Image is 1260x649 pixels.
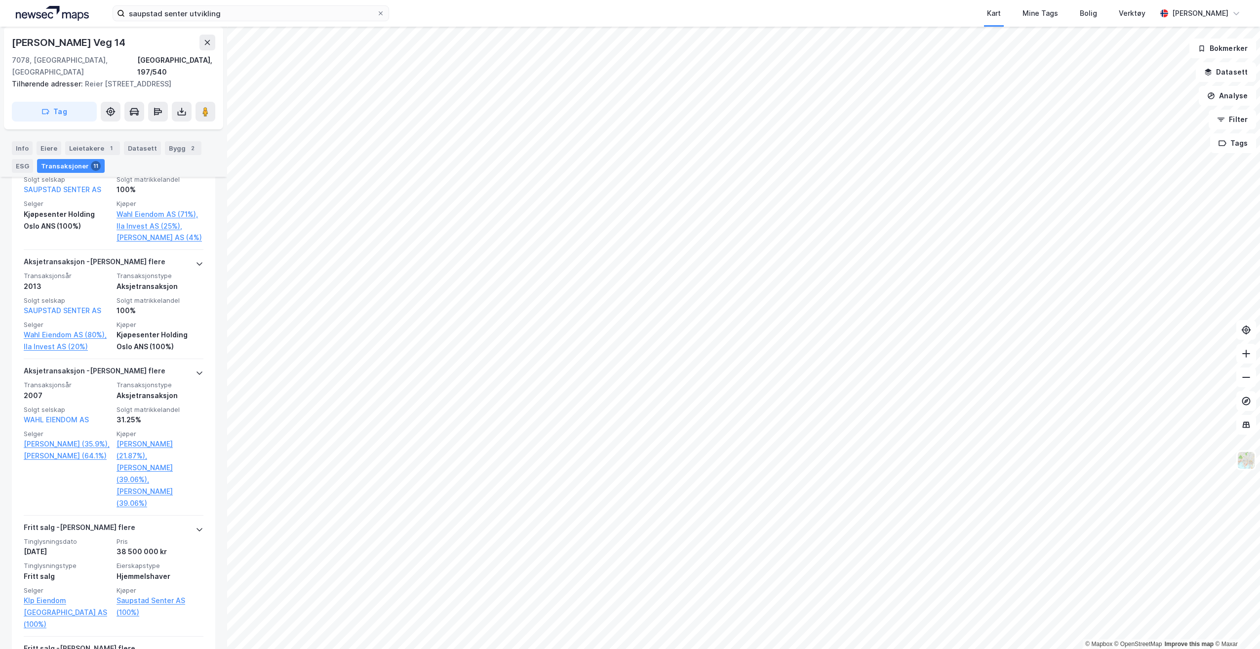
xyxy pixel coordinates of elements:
[1210,133,1256,153] button: Tags
[24,175,111,184] span: Solgt selskap
[165,141,201,155] div: Bygg
[24,522,135,537] div: Fritt salg - [PERSON_NAME] flere
[24,329,111,341] a: Wahl Eiendom AS (80%),
[106,143,116,153] div: 1
[117,586,203,595] span: Kjøper
[1237,451,1256,470] img: Z
[24,390,111,402] div: 2007
[117,390,203,402] div: Aksjetransaksjon
[91,161,101,171] div: 11
[24,570,111,582] div: Fritt salg
[117,200,203,208] span: Kjøper
[1085,641,1112,648] a: Mapbox
[24,296,111,305] span: Solgt selskap
[117,381,203,389] span: Transaksjonstype
[12,159,33,173] div: ESG
[1165,641,1214,648] a: Improve this map
[117,430,203,438] span: Kjøper
[12,141,33,155] div: Info
[188,143,197,153] div: 2
[1023,7,1058,19] div: Mine Tags
[137,54,215,78] div: [GEOGRAPHIC_DATA], 197/540
[24,381,111,389] span: Transaksjonsår
[24,537,111,546] span: Tinglysningsdato
[24,562,111,570] span: Tinglysningstype
[24,185,101,194] a: SAUPSTAD SENTER AS
[24,595,111,630] a: Klp Eiendom [GEOGRAPHIC_DATA] AS (100%)
[117,305,203,317] div: 100%
[12,102,97,122] button: Tag
[117,570,203,582] div: Hjemmelshaver
[24,321,111,329] span: Selger
[125,6,377,21] input: Søk på adresse, matrikkel, gårdeiere, leietakere eller personer
[1211,602,1260,649] div: Kontrollprogram for chat
[117,546,203,558] div: 38 500 000 kr
[24,586,111,595] span: Selger
[1189,39,1256,58] button: Bokmerker
[12,78,207,90] div: Reier [STREET_ADDRESS]
[24,208,111,232] div: Kjøpesenter Holding Oslo ANS (100%)
[24,341,111,353] a: Ila Invest AS (20%)
[1080,7,1097,19] div: Bolig
[1196,62,1256,82] button: Datasett
[117,184,203,196] div: 100%
[1172,7,1228,19] div: [PERSON_NAME]
[117,595,203,618] a: Saupstad Senter AS (100%)
[117,537,203,546] span: Pris
[124,141,161,155] div: Datasett
[117,438,203,462] a: [PERSON_NAME] (21.87%),
[12,54,137,78] div: 7078, [GEOGRAPHIC_DATA], [GEOGRAPHIC_DATA]
[12,35,127,50] div: [PERSON_NAME] Veg 14
[1119,7,1145,19] div: Verktøy
[24,430,111,438] span: Selger
[1114,641,1162,648] a: OpenStreetMap
[1209,110,1256,129] button: Filter
[117,272,203,280] span: Transaksjonstype
[117,462,203,486] a: [PERSON_NAME] (39.06%),
[117,296,203,305] span: Solgt matrikkelandel
[24,438,111,450] a: [PERSON_NAME] (35.9%),
[12,80,85,88] span: Tilhørende adresser:
[65,141,120,155] div: Leietakere
[24,406,111,414] span: Solgt selskap
[37,141,61,155] div: Eiere
[117,220,203,232] a: Ila Invest AS (25%),
[24,281,111,292] div: 2013
[1211,602,1260,649] iframe: Chat Widget
[117,406,203,414] span: Solgt matrikkelandel
[117,486,203,509] a: [PERSON_NAME] (39.06%)
[987,7,1001,19] div: Kart
[24,365,165,381] div: Aksjetransaksjon - [PERSON_NAME] flere
[117,175,203,184] span: Solgt matrikkelandel
[24,272,111,280] span: Transaksjonsår
[117,281,203,292] div: Aksjetransaksjon
[117,414,203,426] div: 31.25%
[24,415,89,424] a: WAHL EIENDOM AS
[117,562,203,570] span: Eierskapstype
[1199,86,1256,106] button: Analyse
[16,6,89,21] img: logo.a4113a55bc3d86da70a041830d287a7e.svg
[24,306,101,315] a: SAUPSTAD SENTER AS
[117,321,203,329] span: Kjøper
[24,256,165,272] div: Aksjetransaksjon - [PERSON_NAME] flere
[24,546,111,558] div: [DATE]
[24,200,111,208] span: Selger
[117,208,203,220] a: Wahl Eiendom AS (71%),
[24,450,111,462] a: [PERSON_NAME] (64.1%)
[37,159,105,173] div: Transaksjoner
[117,329,203,353] div: Kjøpesenter Holding Oslo ANS (100%)
[117,232,203,243] a: [PERSON_NAME] AS (4%)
